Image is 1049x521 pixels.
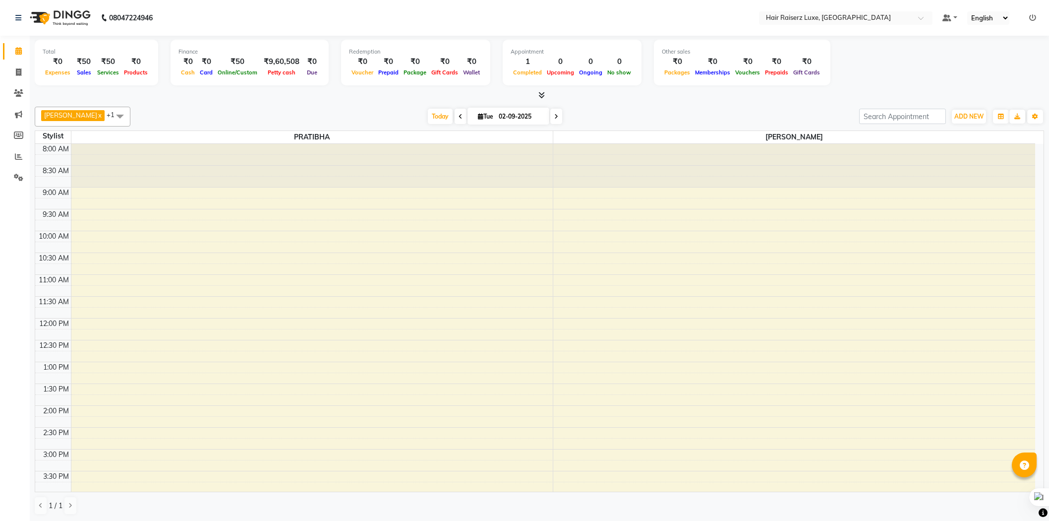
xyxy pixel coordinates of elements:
[429,69,461,76] span: Gift Cards
[41,384,71,394] div: 1:30 PM
[37,340,71,351] div: 12:30 PM
[35,131,71,141] div: Stylist
[461,69,482,76] span: Wallet
[37,297,71,307] div: 11:30 AM
[178,69,197,76] span: Cash
[37,319,71,329] div: 12:00 PM
[693,56,733,67] div: ₹0
[553,131,1035,143] span: [PERSON_NAME]
[41,428,71,438] div: 2:30 PM
[859,109,946,124] input: Search Appointment
[349,56,376,67] div: ₹0
[428,109,453,124] span: Today
[662,56,693,67] div: ₹0
[303,56,321,67] div: ₹0
[511,56,544,67] div: 1
[693,69,733,76] span: Memberships
[662,48,822,56] div: Other sales
[71,131,553,143] span: PRATIBHA
[41,144,71,154] div: 8:00 AM
[952,110,986,124] button: ADD NEW
[37,253,71,263] div: 10:30 AM
[475,113,496,120] span: Tue
[121,56,150,67] div: ₹0
[44,111,97,119] span: [PERSON_NAME]
[544,69,577,76] span: Upcoming
[544,56,577,67] div: 0
[25,4,93,32] img: logo
[121,69,150,76] span: Products
[733,69,762,76] span: Vouchers
[41,450,71,460] div: 3:00 PM
[791,69,822,76] span: Gift Cards
[401,69,429,76] span: Package
[41,166,71,176] div: 8:30 AM
[73,56,95,67] div: ₹50
[762,56,791,67] div: ₹0
[41,406,71,416] div: 2:00 PM
[304,69,320,76] span: Due
[37,275,71,285] div: 11:00 AM
[43,56,73,67] div: ₹0
[41,471,71,482] div: 3:30 PM
[577,69,605,76] span: Ongoing
[178,48,321,56] div: Finance
[762,69,791,76] span: Prepaids
[349,69,376,76] span: Voucher
[791,56,822,67] div: ₹0
[349,48,482,56] div: Redemption
[49,501,62,511] span: 1 / 1
[41,209,71,220] div: 9:30 AM
[197,56,215,67] div: ₹0
[496,109,545,124] input: 2025-09-02
[74,69,94,76] span: Sales
[461,56,482,67] div: ₹0
[1007,481,1039,511] iframe: chat widget
[41,362,71,373] div: 1:00 PM
[429,56,461,67] div: ₹0
[605,69,634,76] span: No show
[577,56,605,67] div: 0
[605,56,634,67] div: 0
[37,231,71,242] div: 10:00 AM
[511,48,634,56] div: Appointment
[43,48,150,56] div: Total
[401,56,429,67] div: ₹0
[109,4,153,32] b: 08047224946
[41,188,71,198] div: 9:00 AM
[954,113,984,120] span: ADD NEW
[511,69,544,76] span: Completed
[97,111,102,119] a: x
[265,69,298,76] span: Petty cash
[178,56,197,67] div: ₹0
[43,69,73,76] span: Expenses
[662,69,693,76] span: Packages
[107,111,122,119] span: +1
[733,56,762,67] div: ₹0
[95,56,121,67] div: ₹50
[215,69,260,76] span: Online/Custom
[95,69,121,76] span: Services
[376,56,401,67] div: ₹0
[260,56,303,67] div: ₹9,60,508
[376,69,401,76] span: Prepaid
[215,56,260,67] div: ₹50
[197,69,215,76] span: Card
